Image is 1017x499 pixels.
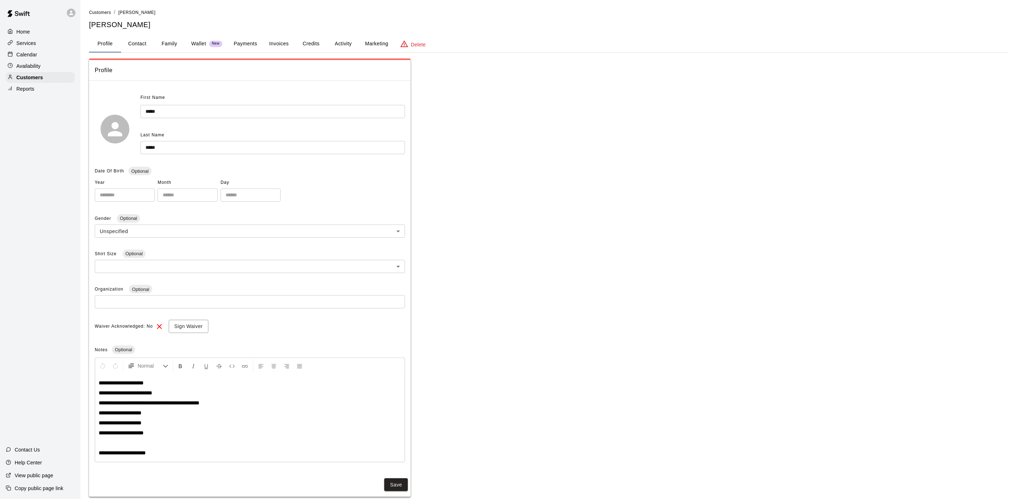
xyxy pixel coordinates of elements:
span: Last Name [140,132,164,137]
button: Family [153,35,186,52]
button: Save [384,478,408,492]
span: Optional [112,347,135,352]
span: Optional [117,216,140,221]
button: Activity [327,35,359,52]
button: Center Align [268,359,280,372]
p: Reports [16,85,34,92]
span: Shirt Size [95,251,118,256]
span: Optional [129,287,152,292]
button: Redo [109,359,122,372]
nav: breadcrumb [89,9,1008,16]
button: Formatting Options [125,359,171,372]
a: Customers [89,9,111,15]
button: Format Italics [187,359,199,372]
a: Calendar [6,49,75,60]
span: Year [95,177,155,188]
button: Profile [89,35,121,52]
span: Day [221,177,281,188]
p: Delete [411,41,426,48]
span: Month [158,177,218,188]
p: View public page [15,472,53,479]
button: Format Bold [174,359,187,372]
button: Contact [121,35,153,52]
button: Justify Align [293,359,306,372]
button: Insert Code [226,359,238,372]
button: Marketing [359,35,394,52]
a: Home [6,26,75,37]
span: Normal [138,362,163,369]
span: [PERSON_NAME] [118,10,155,15]
a: Reports [6,84,75,94]
span: Notes [95,347,108,352]
p: Help Center [15,459,42,466]
p: Copy public page link [15,485,63,492]
button: Format Underline [200,359,212,372]
a: Customers [6,72,75,83]
span: First Name [140,92,165,104]
a: Services [6,38,75,49]
a: Availability [6,61,75,71]
button: Sign Waiver [169,320,208,333]
p: Availability [16,62,41,70]
span: Profile [95,66,405,75]
button: Left Align [255,359,267,372]
button: Right Align [281,359,293,372]
span: Optional [128,168,151,174]
span: New [209,41,222,46]
div: Unspecified [95,225,405,238]
p: Home [16,28,30,35]
span: Organization [95,287,125,292]
button: Credits [295,35,327,52]
p: Calendar [16,51,37,58]
div: basic tabs example [89,35,1008,52]
button: Undo [97,359,109,372]
span: Waiver Acknowledged: No [95,321,153,332]
span: Gender [95,216,113,221]
p: Contact Us [15,446,40,453]
button: Insert Link [239,359,251,372]
p: Customers [16,74,43,81]
h5: [PERSON_NAME] [89,20,1008,30]
p: Services [16,40,36,47]
li: / [114,9,115,16]
span: Customers [89,10,111,15]
span: Optional [123,251,145,256]
span: Date Of Birth [95,168,124,173]
p: Wallet [191,40,206,47]
button: Format Strikethrough [213,359,225,372]
button: Invoices [263,35,295,52]
button: Payments [228,35,263,52]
